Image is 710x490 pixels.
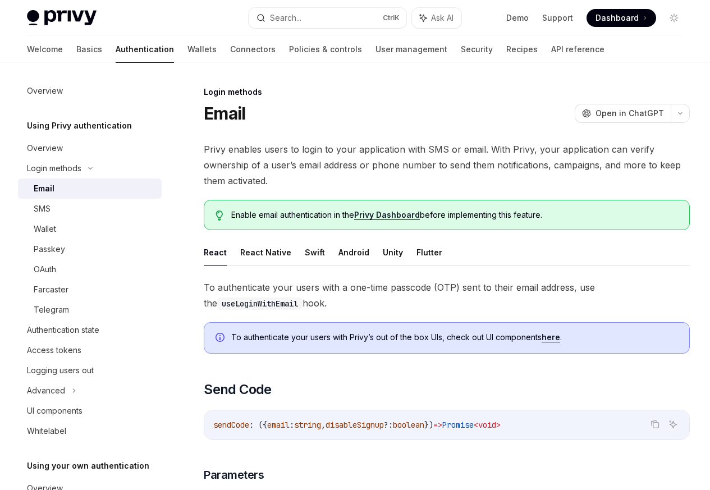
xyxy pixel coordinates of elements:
[204,467,264,483] span: Parameters
[412,8,461,28] button: Ask AI
[383,239,403,265] button: Unity
[506,36,538,63] a: Recipes
[204,86,690,98] div: Login methods
[217,297,303,310] code: useLoginWithEmail
[290,420,294,430] span: :
[27,323,99,337] div: Authentication state
[27,344,81,357] div: Access tokens
[27,141,63,155] div: Overview
[431,12,454,24] span: Ask AI
[383,13,400,22] span: Ctrl K
[587,9,656,27] a: Dashboard
[666,417,680,432] button: Ask AI
[596,12,639,24] span: Dashboard
[213,420,249,430] span: sendCode
[18,259,162,280] a: OAuth
[27,10,97,26] img: light logo
[18,239,162,259] a: Passkey
[267,420,290,430] span: email
[393,420,424,430] span: boolean
[18,81,162,101] a: Overview
[596,108,664,119] span: Open in ChatGPT
[18,219,162,239] a: Wallet
[648,417,662,432] button: Copy the contents from the code block
[665,9,683,27] button: Toggle dark mode
[27,36,63,63] a: Welcome
[27,162,81,175] div: Login methods
[305,239,325,265] button: Swift
[496,420,501,430] span: >
[27,459,149,473] h5: Using your own authentication
[474,420,478,430] span: <
[384,420,393,430] span: ?:
[294,420,321,430] span: string
[34,182,54,195] div: Email
[216,333,227,344] svg: Info
[216,210,223,221] svg: Tip
[354,210,420,220] a: Privy Dashboard
[204,103,245,123] h1: Email
[27,119,132,132] h5: Using Privy authentication
[18,199,162,219] a: SMS
[27,384,65,397] div: Advanced
[34,222,56,236] div: Wallet
[204,381,272,399] span: Send Code
[27,364,94,377] div: Logging users out
[18,360,162,381] a: Logging users out
[542,332,560,342] a: here
[326,420,384,430] span: disableSignup
[289,36,362,63] a: Policies & controls
[231,209,678,221] span: Enable email authentication in the before implementing this feature.
[551,36,604,63] a: API reference
[204,239,227,265] button: React
[18,280,162,300] a: Farcaster
[18,421,162,441] a: Whitelabel
[34,263,56,276] div: OAuth
[18,320,162,340] a: Authentication state
[321,420,326,430] span: ,
[478,420,496,430] span: void
[18,340,162,360] a: Access tokens
[27,404,83,418] div: UI components
[34,202,51,216] div: SMS
[433,420,442,430] span: =>
[18,138,162,158] a: Overview
[442,420,474,430] span: Promise
[424,420,433,430] span: })
[34,242,65,256] div: Passkey
[270,11,301,25] div: Search...
[18,300,162,320] a: Telegram
[230,36,276,63] a: Connectors
[416,239,442,265] button: Flutter
[542,12,573,24] a: Support
[18,178,162,199] a: Email
[27,424,66,438] div: Whitelabel
[249,420,267,430] span: : ({
[76,36,102,63] a: Basics
[18,401,162,421] a: UI components
[249,8,406,28] button: Search...CtrlK
[204,280,690,311] span: To authenticate your users with a one-time passcode (OTP) sent to their email address, use the hook.
[27,84,63,98] div: Overview
[187,36,217,63] a: Wallets
[34,283,68,296] div: Farcaster
[375,36,447,63] a: User management
[575,104,671,123] button: Open in ChatGPT
[338,239,369,265] button: Android
[116,36,174,63] a: Authentication
[204,141,690,189] span: Privy enables users to login to your application with SMS or email. With Privy, your application ...
[461,36,493,63] a: Security
[231,332,678,343] span: To authenticate your users with Privy’s out of the box UIs, check out UI components .
[34,303,69,317] div: Telegram
[506,12,529,24] a: Demo
[240,239,291,265] button: React Native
